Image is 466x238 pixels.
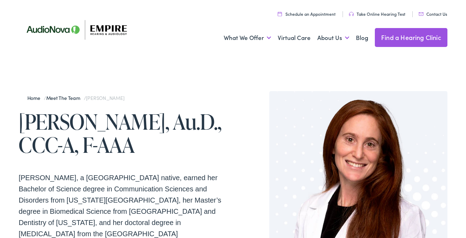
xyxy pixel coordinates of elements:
a: Contact Us [419,11,447,17]
img: utility icon [419,12,424,16]
img: utility icon [349,12,354,16]
a: Blog [356,25,368,51]
a: Meet the Team [46,94,84,101]
a: Take Online Hearing Test [349,11,405,17]
a: What We Offer [224,25,271,51]
a: About Us [317,25,349,51]
span: / / [27,94,124,101]
span: [PERSON_NAME] [86,94,124,101]
img: utility icon [278,12,282,16]
a: Find a Hearing Clinic [375,28,447,47]
a: Home [27,94,44,101]
h1: [PERSON_NAME], Au.D., CCC-A, F-AAA [19,110,233,156]
a: Schedule an Appointment [278,11,336,17]
a: Virtual Care [278,25,311,51]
